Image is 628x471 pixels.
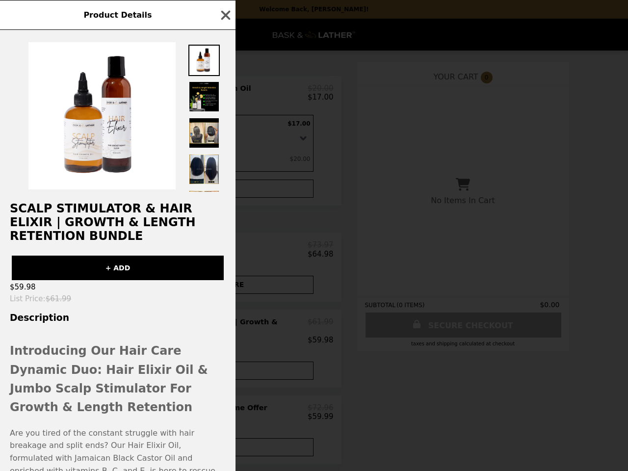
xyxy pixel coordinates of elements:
img: Thumbnail 3 [188,117,220,149]
span: $61.99 [46,294,72,303]
span: Introducing Our Hair Care Dynamic Duo: Hair Elixir Oil & Jumbo Scalp Stimulator For Growth & Leng... [10,344,208,414]
img: Default Title [28,42,176,189]
span: Product Details [83,10,152,20]
img: Thumbnail 4 [188,154,220,185]
img: Thumbnail 2 [188,81,220,112]
img: Thumbnail 5 [188,190,220,221]
button: + ADD [12,256,224,280]
img: Thumbnail 1 [188,45,220,76]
